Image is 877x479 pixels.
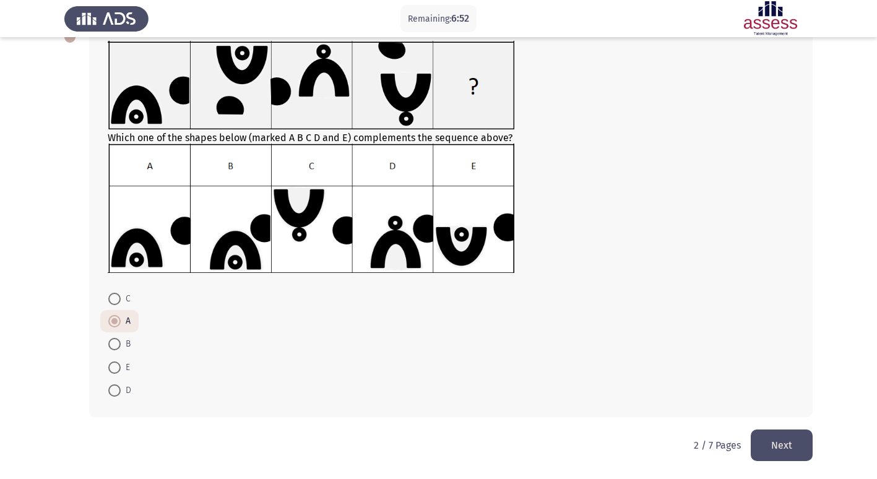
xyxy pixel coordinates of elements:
[121,383,131,398] span: D
[408,11,469,27] p: Remaining:
[121,360,130,375] span: E
[64,1,149,36] img: Assess Talent Management logo
[728,1,813,36] img: Assessment logo of Assessment En (Focus & 16PD)
[451,12,469,24] span: 6:52
[121,314,131,329] span: A
[108,144,514,272] img: UkFYYV8wOTJfQi5wbmcxNjkxMzMwMjc4ODgw.png
[751,429,813,461] button: load next page
[108,41,514,129] img: UkFYYV8wOTJfQS5wbmcxNjkxMzg1MzI1MjI4.png
[108,41,794,275] div: Which one of the shapes below (marked A B C D and E) complements the sequence above?
[694,439,741,451] p: 2 / 7 Pages
[121,337,131,352] span: B
[121,291,131,306] span: C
